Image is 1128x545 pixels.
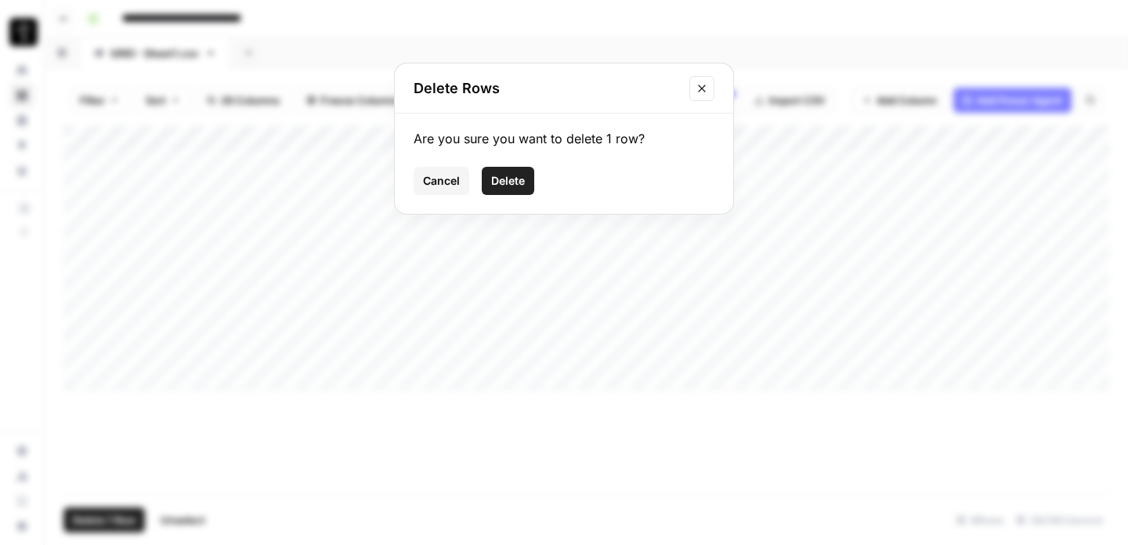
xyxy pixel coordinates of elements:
[423,173,460,189] span: Cancel
[414,78,680,99] h2: Delete Rows
[414,167,469,195] button: Cancel
[491,173,525,189] span: Delete
[482,167,534,195] button: Delete
[689,76,714,101] button: Close modal
[414,129,714,148] div: Are you sure you want to delete 1 row?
